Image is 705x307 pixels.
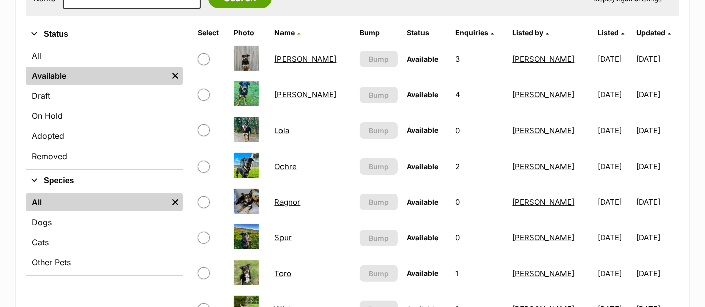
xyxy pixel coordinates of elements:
[26,87,183,105] a: Draft
[369,54,389,64] span: Bump
[637,28,671,37] a: Updated
[369,90,389,100] span: Bump
[26,253,183,271] a: Other Pets
[26,47,183,65] a: All
[360,122,398,139] button: Bump
[451,113,507,148] td: 0
[637,28,666,37] span: Updated
[369,161,389,172] span: Bump
[512,28,549,37] a: Listed by
[274,162,297,171] a: Ochre
[360,194,398,210] button: Bump
[637,220,678,255] td: [DATE]
[360,230,398,246] button: Bump
[274,28,300,37] a: Name
[360,51,398,67] button: Bump
[230,25,270,41] th: Photo
[637,185,678,219] td: [DATE]
[594,149,635,184] td: [DATE]
[26,28,183,41] button: Status
[451,220,507,255] td: 0
[356,25,402,41] th: Bump
[26,174,183,187] button: Species
[512,269,574,278] a: [PERSON_NAME]
[407,126,438,134] span: Available
[274,90,336,99] a: [PERSON_NAME]
[26,193,168,211] a: All
[598,28,624,37] a: Listed
[594,185,635,219] td: [DATE]
[455,28,488,37] span: translation missing: en.admin.listings.index.attributes.enquiries
[637,42,678,76] td: [DATE]
[455,28,494,37] a: Enquiries
[360,158,398,175] button: Bump
[360,265,398,282] button: Bump
[451,149,507,184] td: 2
[512,162,574,171] a: [PERSON_NAME]
[451,42,507,76] td: 3
[512,54,574,64] a: [PERSON_NAME]
[637,256,678,291] td: [DATE]
[26,67,168,85] a: Available
[274,54,336,64] a: [PERSON_NAME]
[407,162,438,171] span: Available
[369,125,389,136] span: Bump
[594,256,635,291] td: [DATE]
[512,28,543,37] span: Listed by
[451,77,507,112] td: 4
[512,126,574,135] a: [PERSON_NAME]
[403,25,450,41] th: Status
[26,127,183,145] a: Adopted
[594,220,635,255] td: [DATE]
[512,90,574,99] a: [PERSON_NAME]
[594,77,635,112] td: [DATE]
[407,90,438,99] span: Available
[451,256,507,291] td: 1
[451,185,507,219] td: 0
[274,233,292,242] a: Spur
[26,213,183,231] a: Dogs
[26,107,183,125] a: On Hold
[274,269,291,278] a: Toro
[512,233,574,242] a: [PERSON_NAME]
[594,113,635,148] td: [DATE]
[168,67,183,85] a: Remove filter
[512,197,574,207] a: [PERSON_NAME]
[274,126,289,135] a: Lola
[369,197,389,207] span: Bump
[274,28,295,37] span: Name
[26,233,183,251] a: Cats
[26,191,183,275] div: Species
[407,55,438,63] span: Available
[274,197,300,207] a: Ragnor
[637,149,678,184] td: [DATE]
[26,45,183,169] div: Status
[407,269,438,277] span: Available
[637,77,678,112] td: [DATE]
[407,198,438,206] span: Available
[369,233,389,243] span: Bump
[598,28,619,37] span: Listed
[407,233,438,242] span: Available
[369,268,389,279] span: Bump
[360,87,398,103] button: Bump
[194,25,229,41] th: Select
[637,113,678,148] td: [DATE]
[168,193,183,211] a: Remove filter
[26,147,183,165] a: Removed
[594,42,635,76] td: [DATE]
